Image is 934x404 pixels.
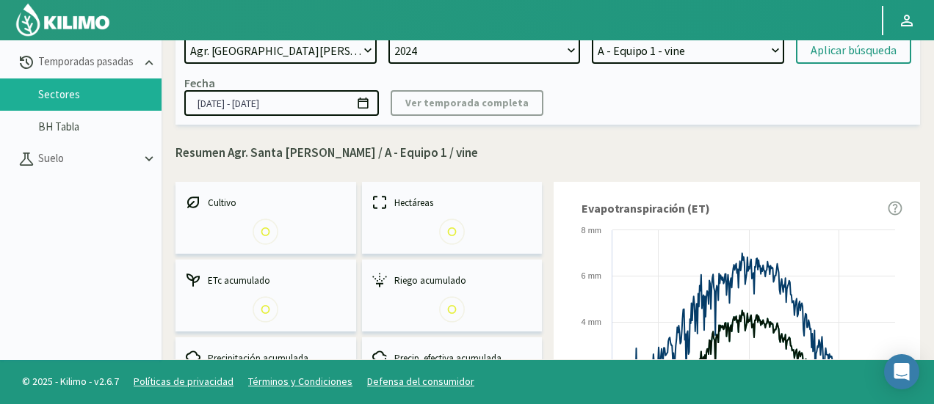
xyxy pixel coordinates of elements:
[184,271,347,289] div: ETc acumulado
[15,374,126,389] span: © 2025 - Kilimo - v2.6.7
[184,349,347,367] div: Precipitación acumulada
[371,349,534,367] div: Precip. efectiva acumulada
[432,289,472,329] img: Loading...
[367,375,474,388] a: Defensa del consumidor
[35,150,141,167] p: Suelo
[362,260,543,331] kil-mini-card: report-summary-cards.ACCUMULATED_IRRIGATION
[184,76,215,90] div: Fecha
[35,54,141,70] p: Temporadas pasadas
[362,182,543,254] kil-mini-card: report-summary-cards.HECTARES
[134,375,233,388] a: Políticas de privacidad
[184,90,379,116] input: dd/mm/yyyy - dd/mm/yyyy
[245,289,286,329] img: Loading...
[175,260,356,331] kil-mini-card: report-summary-cards.ACCUMULATED_ETC
[796,37,911,64] button: Aplicar búsqueda
[38,88,162,101] a: Sectores
[175,144,920,163] p: Resumen Agr. Santa [PERSON_NAME] / A - Equipo 1 / vine
[38,120,162,133] a: BH Tabla
[248,375,352,388] a: Términos y Condiciones
[811,42,897,59] div: Aplicar búsqueda
[175,182,356,254] kil-mini-card: report-summary-cards.CROP
[15,2,111,37] img: Kilimo
[371,194,534,211] div: Hectáreas
[582,199,710,217] span: Evapotranspiración (ET)
[884,354,919,389] div: Open Intercom Messenger
[582,226,602,235] text: 8 mm
[371,271,534,289] div: Riego acumulado
[582,271,602,280] text: 6 mm
[184,194,347,211] div: Cultivo
[245,211,286,251] img: Loading...
[432,211,472,251] img: Loading...
[582,317,602,326] text: 4 mm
